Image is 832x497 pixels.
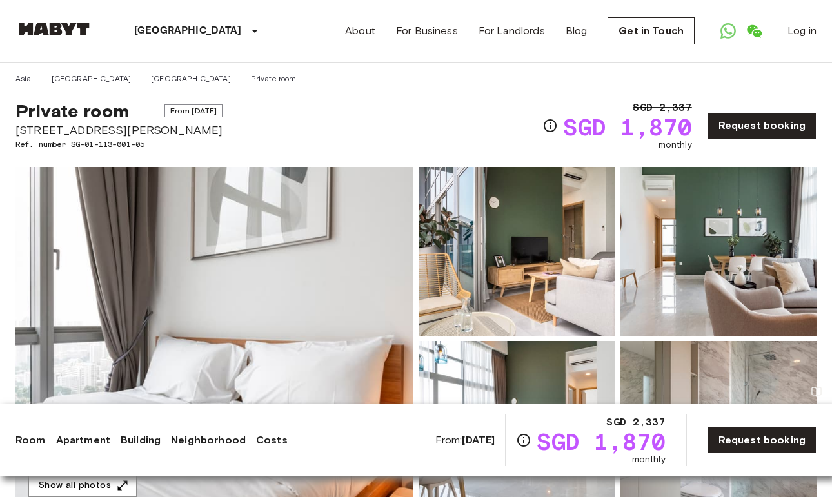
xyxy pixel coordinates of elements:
[633,100,691,115] span: SGD 2,337
[787,23,817,39] a: Log in
[606,414,665,430] span: SGD 2,337
[632,453,666,466] span: monthly
[251,73,297,84] a: Private room
[396,23,458,39] a: For Business
[479,23,545,39] a: For Landlords
[741,18,767,44] a: Open WeChat
[56,433,110,448] a: Apartment
[121,433,161,448] a: Building
[715,18,741,44] a: Open WhatsApp
[708,112,817,139] a: Request booking
[134,23,242,39] p: [GEOGRAPHIC_DATA]
[15,139,223,150] span: Ref. number SG-01-113-001-05
[171,433,246,448] a: Neighborhood
[608,17,695,44] a: Get in Touch
[15,122,223,139] span: [STREET_ADDRESS][PERSON_NAME]
[52,73,132,84] a: [GEOGRAPHIC_DATA]
[151,73,231,84] a: [GEOGRAPHIC_DATA]
[516,433,531,448] svg: Check cost overview for full price breakdown. Please note that discounts apply to new joiners onl...
[462,434,495,446] b: [DATE]
[563,115,691,139] span: SGD 1,870
[345,23,375,39] a: About
[15,23,93,35] img: Habyt
[435,433,495,447] span: From:
[419,167,615,336] img: Picture of unit SG-01-113-001-05
[537,430,665,453] span: SGD 1,870
[15,100,129,122] span: Private room
[659,139,692,151] span: monthly
[620,167,817,336] img: Picture of unit SG-01-113-001-05
[164,104,223,117] span: From [DATE]
[15,73,32,84] a: Asia
[542,118,558,133] svg: Check cost overview for full price breakdown. Please note that discounts apply to new joiners onl...
[566,23,588,39] a: Blog
[708,427,817,454] a: Request booking
[256,433,288,448] a: Costs
[15,433,46,448] a: Room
